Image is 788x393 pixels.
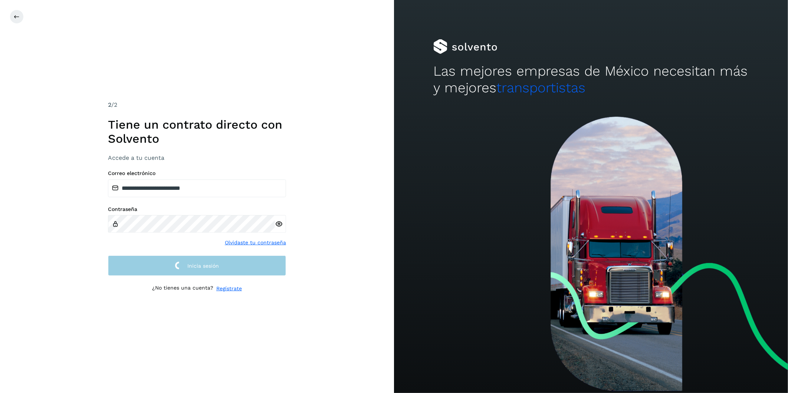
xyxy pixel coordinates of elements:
label: Correo electrónico [108,170,286,176]
div: /2 [108,100,286,109]
a: Olvidaste tu contraseña [225,239,286,247]
span: transportistas [496,80,585,96]
h3: Accede a tu cuenta [108,154,286,161]
span: Inicia sesión [187,263,219,268]
h2: Las mejores empresas de México necesitan más y mejores [433,63,749,96]
a: Regístrate [216,285,242,293]
p: ¿No tienes una cuenta? [152,285,213,293]
span: 2 [108,101,111,108]
button: Inicia sesión [108,255,286,276]
label: Contraseña [108,206,286,212]
h1: Tiene un contrato directo con Solvento [108,118,286,146]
